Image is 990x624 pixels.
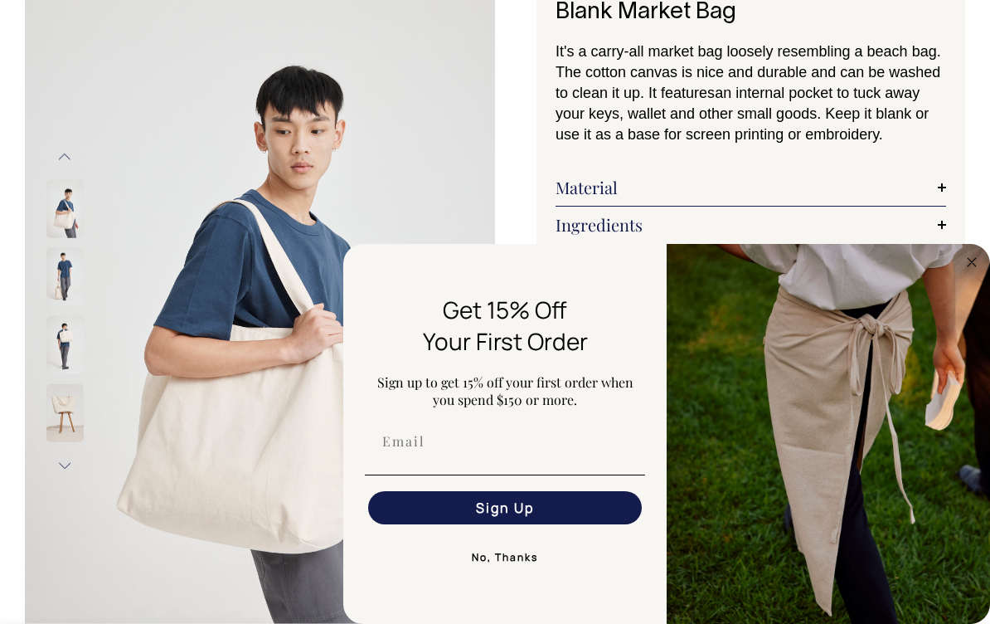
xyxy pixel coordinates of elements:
div: FLYOUT Form [343,244,990,624]
span: Sign up to get 15% off your first order when you spend $150 or more. [377,373,633,408]
span: Get 15% Off [443,294,567,325]
img: underline [365,475,645,475]
button: Previous [52,138,77,175]
span: an internal pocket to tuck away your keys, wallet and other small goods. Keep it blank or use it ... [556,85,929,143]
span: t features [653,85,715,101]
span: Your First Order [423,325,588,357]
a: Material [556,178,946,197]
img: 5e34ad8f-4f05-4173-92a8-ea475ee49ac9.jpeg [667,244,990,624]
img: natural [46,248,84,306]
input: Email [368,425,642,458]
img: natural [46,316,84,374]
a: Ingredients [556,215,946,235]
button: Next [52,447,77,485]
button: No, Thanks [365,541,645,574]
button: Sign Up [368,491,642,524]
button: Close dialog [962,252,982,272]
span: It's a carry-all market bag loosely resembling a beach bag. The cotton canvas is nice and durable... [556,43,941,101]
img: natural [46,180,84,238]
img: natural [46,384,84,442]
